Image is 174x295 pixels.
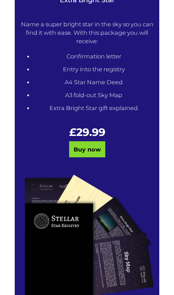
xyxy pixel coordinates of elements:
[21,128,153,145] div: £
[21,20,153,45] p: Name a super bright star in the sky so you can find it with ease. With this package you will rece...
[34,91,153,99] li: A3 fold-out Sky Map
[34,78,153,86] li: A4 Star Name Deed
[34,52,153,61] li: Confirmation letter
[76,126,105,139] span: 29.99
[34,104,153,112] li: Extra Bright Star gift explained
[34,65,153,74] li: Entry into the registry
[69,141,105,157] a: Buy now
